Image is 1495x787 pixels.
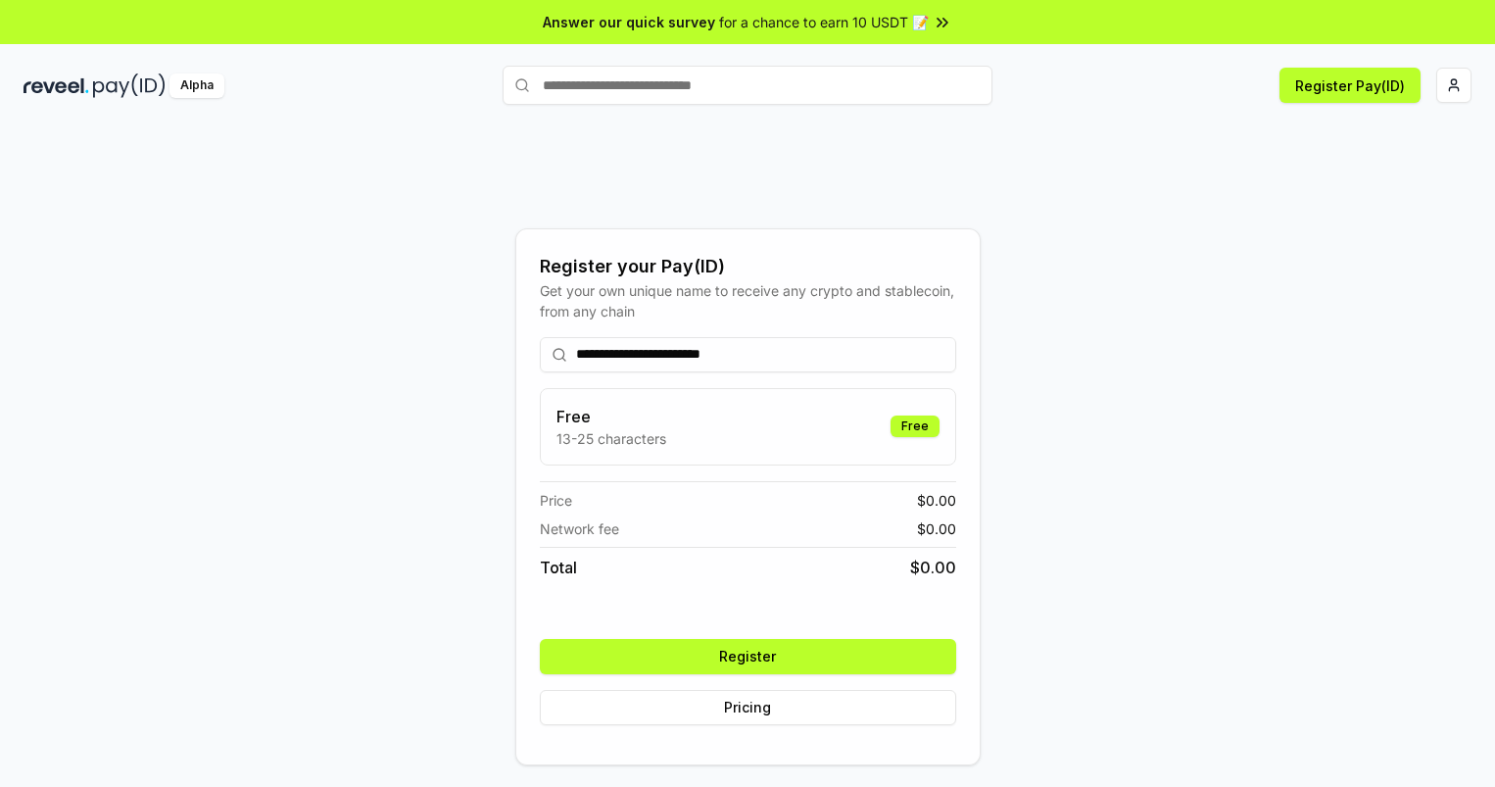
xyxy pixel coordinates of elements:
[917,490,956,511] span: $ 0.00
[540,253,956,280] div: Register your Pay(ID)
[93,74,166,98] img: pay_id
[540,556,577,579] span: Total
[556,405,666,428] h3: Free
[540,518,619,539] span: Network fee
[1279,68,1421,103] button: Register Pay(ID)
[540,639,956,674] button: Register
[540,690,956,725] button: Pricing
[719,12,929,32] span: for a chance to earn 10 USDT 📝
[556,428,666,449] p: 13-25 characters
[543,12,715,32] span: Answer our quick survey
[169,74,224,98] div: Alpha
[891,416,940,437] div: Free
[24,74,89,98] img: reveel_dark
[540,490,572,511] span: Price
[917,518,956,539] span: $ 0.00
[540,280,956,321] div: Get your own unique name to receive any crypto and stablecoin, from any chain
[910,556,956,579] span: $ 0.00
